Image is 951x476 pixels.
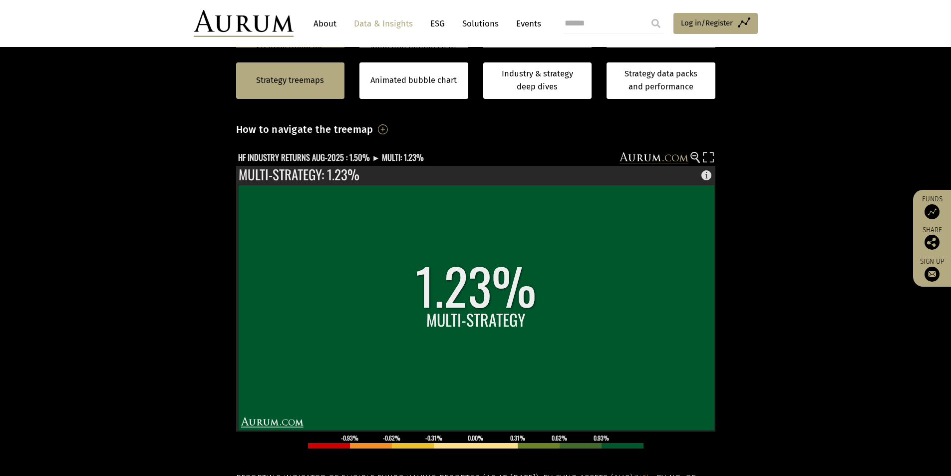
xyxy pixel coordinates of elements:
[918,227,946,250] div: Share
[256,74,324,87] a: Strategy treemaps
[918,195,946,219] a: Funds
[370,74,457,87] a: Animated bubble chart
[681,17,733,29] span: Log in/Register
[607,62,715,99] a: Strategy data packs and performance
[646,13,666,33] input: Submit
[483,62,592,99] a: Industry & strategy deep dives
[918,257,946,282] a: Sign up
[309,14,341,33] a: About
[511,14,541,33] a: Events
[425,14,450,33] a: ESG
[673,13,758,34] a: Log in/Register
[925,235,940,250] img: Share this post
[925,267,940,282] img: Sign up to our newsletter
[925,204,940,219] img: Access Funds
[457,14,504,33] a: Solutions
[349,14,418,33] a: Data & Insights
[194,10,294,37] img: Aurum
[236,121,373,138] h3: How to navigate the treemap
